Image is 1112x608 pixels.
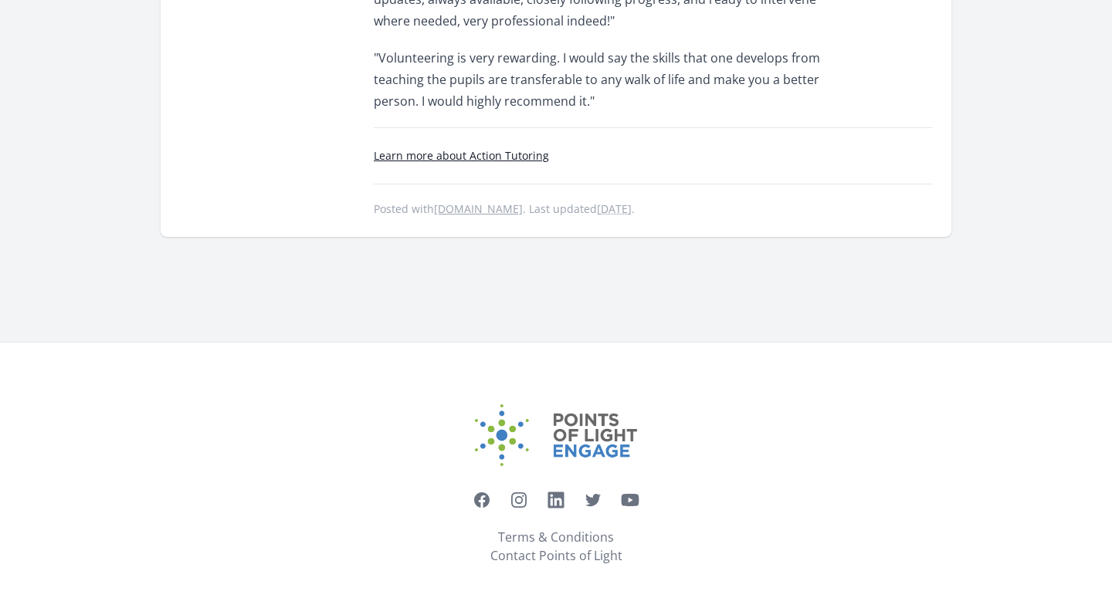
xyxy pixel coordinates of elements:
[490,546,622,565] a: Contact Points of Light
[374,47,826,112] p: "Volunteering is very rewarding. I would say the skills that one develops from teaching the pupil...
[374,148,549,163] a: Learn more about Action Tutoring
[498,528,614,546] a: Terms & Conditions
[374,203,933,215] p: Posted with . Last updated .
[597,201,632,216] abbr: Tue, Sep 9, 2025 3:51 PM
[434,201,523,216] a: [DOMAIN_NAME]
[475,404,637,466] img: Points of Light Engage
